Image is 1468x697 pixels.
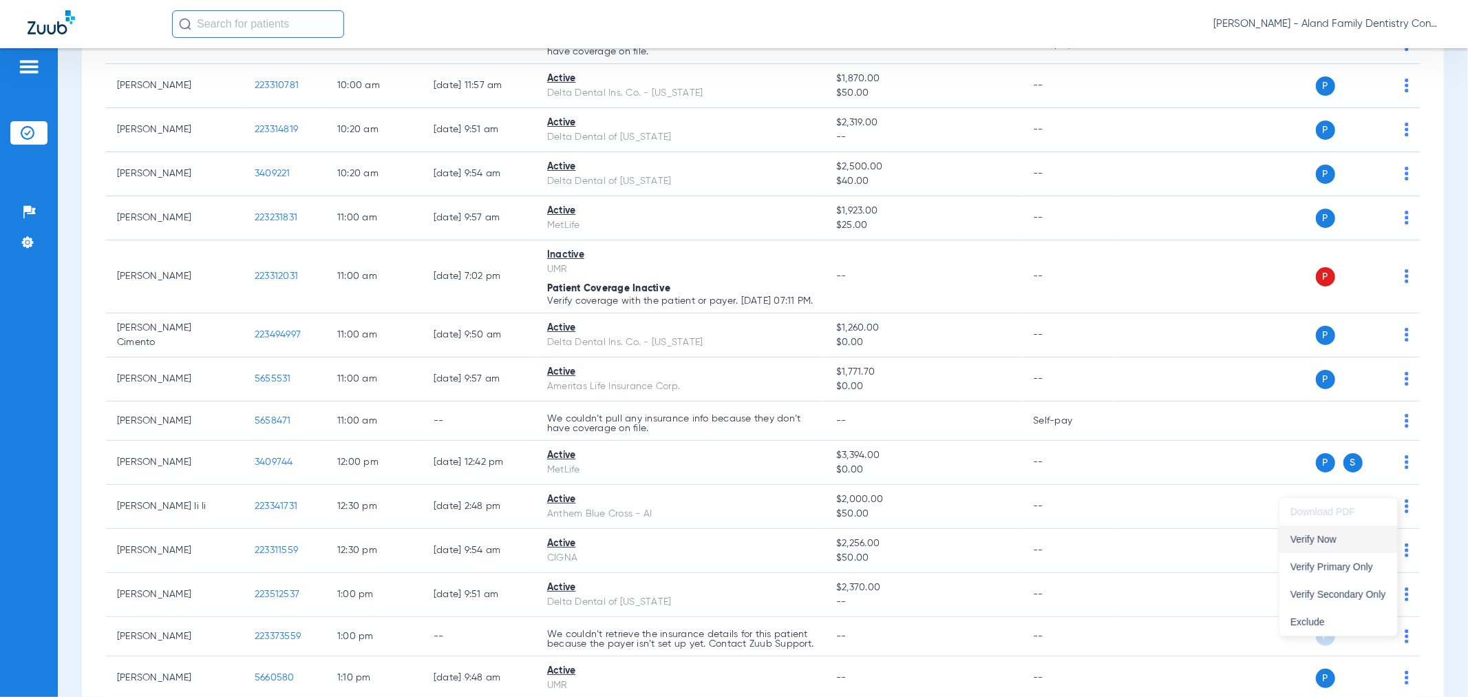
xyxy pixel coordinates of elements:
span: Verify Now [1290,534,1386,544]
span: Verify Secondary Only [1290,590,1386,599]
span: Verify Primary Only [1290,562,1386,572]
span: Exclude [1290,617,1386,627]
iframe: Chat Widget [1399,631,1468,697]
